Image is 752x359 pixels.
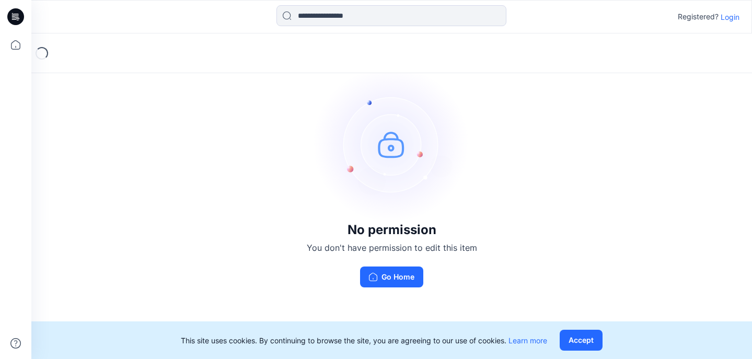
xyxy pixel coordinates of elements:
img: no-perm.svg [314,66,470,223]
h3: No permission [307,223,477,237]
p: This site uses cookies. By continuing to browse the site, you are agreeing to our use of cookies. [181,335,547,346]
p: Registered? [678,10,719,23]
p: You don't have permission to edit this item [307,241,477,254]
p: Login [721,11,739,22]
a: Learn more [508,336,547,345]
button: Go Home [360,267,423,287]
button: Accept [560,330,603,351]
